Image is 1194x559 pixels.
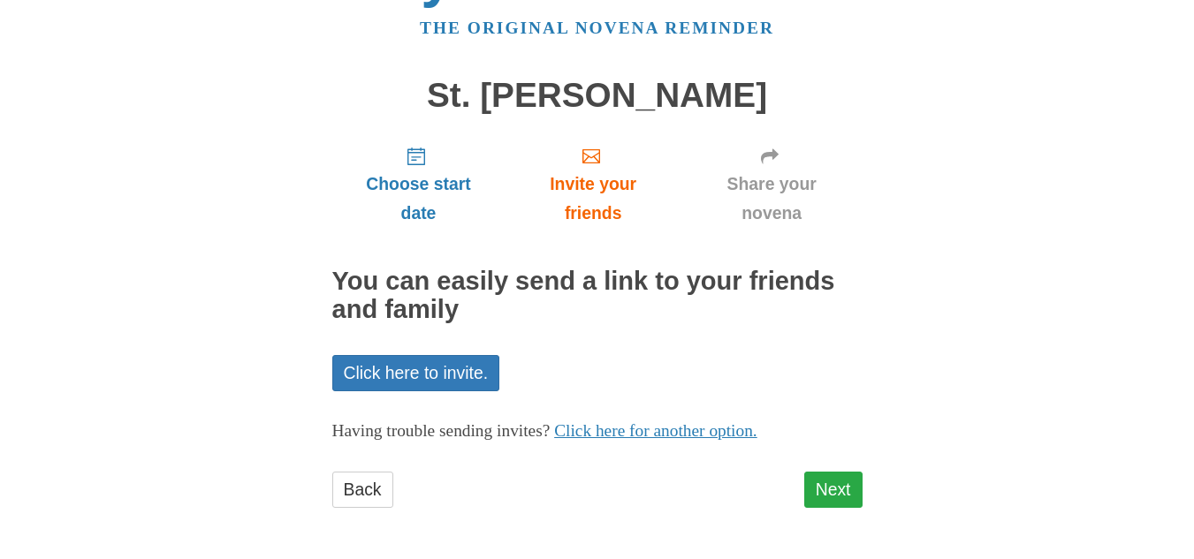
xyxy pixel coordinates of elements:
[350,170,488,228] span: Choose start date
[699,170,845,228] span: Share your novena
[554,421,757,440] a: Click here for another option.
[332,268,863,324] h2: You can easily send a link to your friends and family
[522,170,663,228] span: Invite your friends
[505,132,681,237] a: Invite your friends
[332,472,393,508] a: Back
[332,132,506,237] a: Choose start date
[332,77,863,115] h1: St. [PERSON_NAME]
[681,132,863,237] a: Share your novena
[804,472,863,508] a: Next
[332,421,551,440] span: Having trouble sending invites?
[420,19,774,37] a: The original novena reminder
[332,355,500,391] a: Click here to invite.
